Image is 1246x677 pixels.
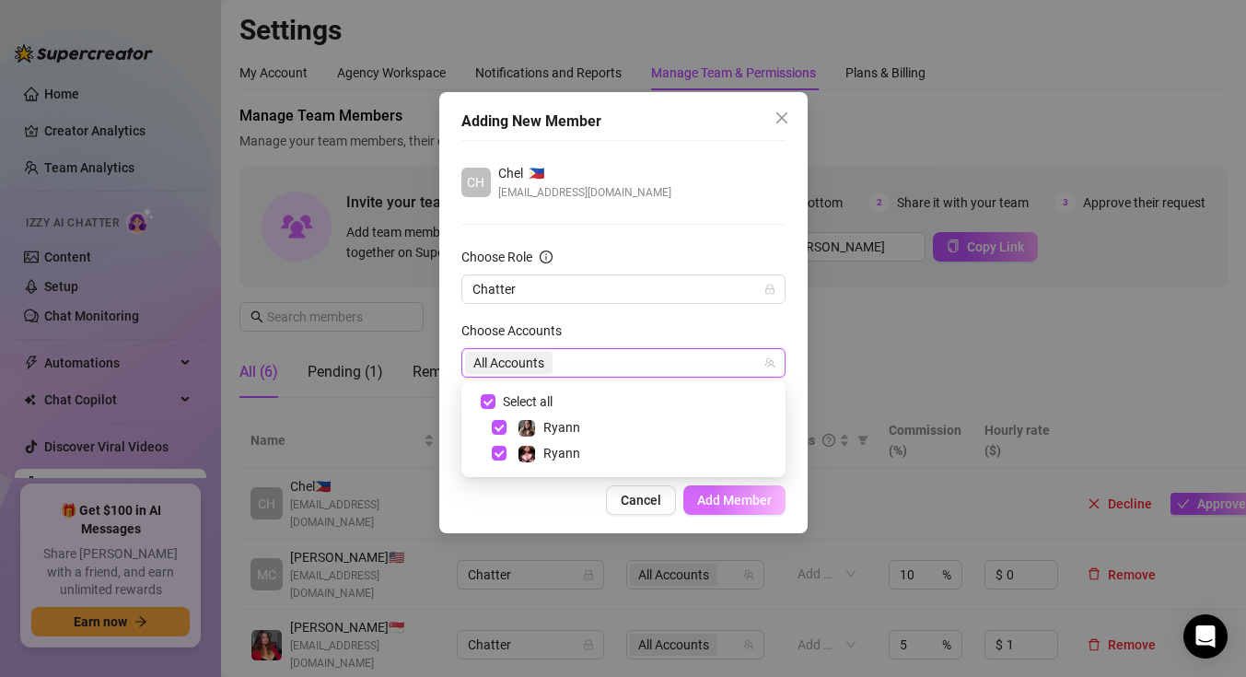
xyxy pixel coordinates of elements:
[492,420,507,435] span: Select tree node
[498,163,523,183] span: Chel
[498,183,671,202] span: [EMAIL_ADDRESS][DOMAIN_NAME]
[1183,614,1228,659] div: Open Intercom Messenger
[461,247,532,267] div: Choose Role
[774,111,789,125] span: close
[764,284,775,295] span: lock
[518,446,535,462] img: Ryann
[473,353,544,373] span: All Accounts
[543,420,580,435] span: Ryann
[767,103,797,133] button: Close
[492,446,507,461] span: Select tree node
[543,446,580,461] span: Ryann
[683,485,786,515] button: Add Member
[461,111,786,133] div: Adding New Member
[697,493,772,508] span: Add Member
[606,485,676,515] button: Cancel
[461,321,574,341] label: Choose Accounts
[498,163,671,183] div: 🇵🇭
[764,357,775,368] span: team
[540,251,553,263] span: info-circle
[495,391,560,412] span: Select all
[467,172,484,193] span: CH
[518,420,535,437] img: Ryann
[767,111,797,125] span: Close
[465,352,553,374] span: All Accounts
[621,493,661,508] span: Cancel
[472,275,774,303] span: Chatter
